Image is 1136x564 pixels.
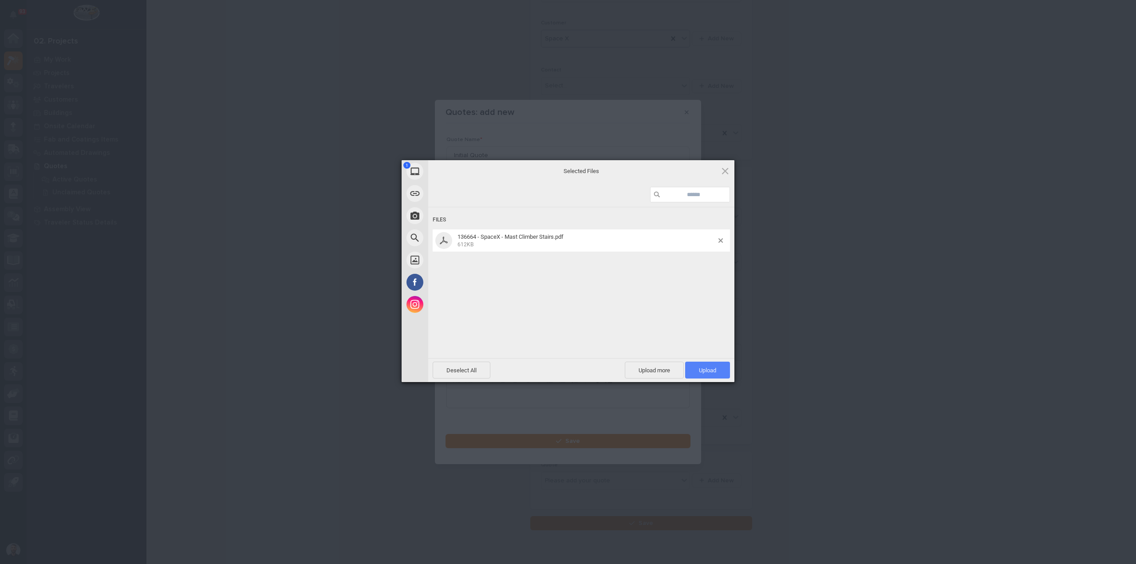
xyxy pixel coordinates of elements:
[402,227,508,249] div: Web Search
[685,362,730,379] span: Upload
[402,182,508,205] div: Link (URL)
[403,162,410,169] span: 1
[433,362,490,379] span: Deselect All
[433,212,730,228] div: Files
[402,271,508,293] div: Facebook
[625,362,684,379] span: Upload more
[493,167,670,175] span: Selected Files
[720,166,730,176] span: Click here or hit ESC to close picker
[402,293,508,316] div: Instagram
[455,233,718,248] span: 136664 - SpaceX - Mast Climber Stairs.pdf
[699,367,716,374] span: Upload
[458,241,473,248] span: 612KB
[458,233,564,240] span: 136664 - SpaceX - Mast Climber Stairs.pdf
[402,205,508,227] div: Take Photo
[402,160,508,182] div: My Device
[402,249,508,271] div: Unsplash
